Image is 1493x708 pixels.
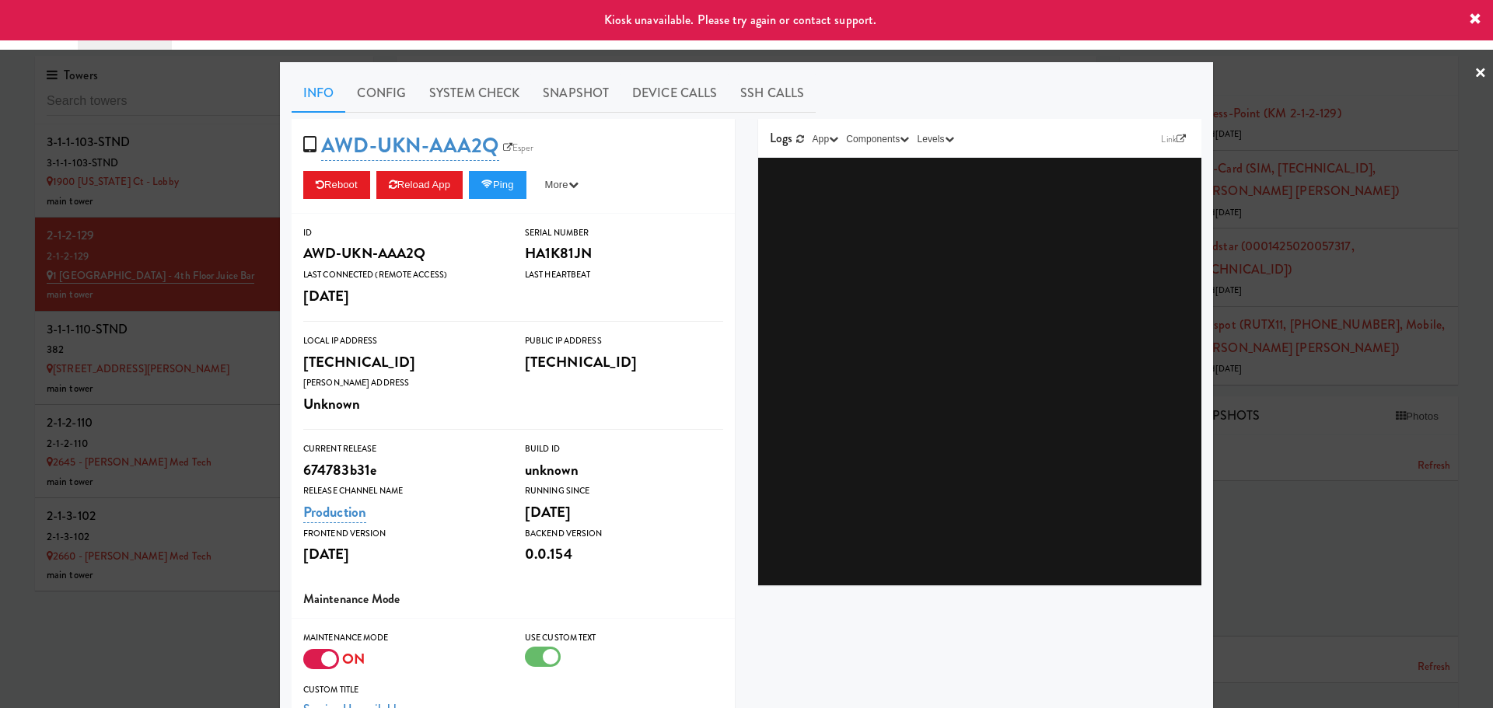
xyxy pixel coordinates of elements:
[342,648,365,669] span: ON
[525,483,723,499] div: Running Since
[303,285,350,306] span: [DATE]
[525,441,723,457] div: Build Id
[525,225,723,241] div: Serial Number
[913,131,957,147] button: Levels
[525,267,723,283] div: Last Heartbeat
[345,74,418,113] a: Config
[303,349,502,375] div: [TECHNICAL_ID]
[525,333,723,349] div: Public IP Address
[303,590,400,608] span: Maintenance Mode
[525,457,723,483] div: unknown
[303,171,370,199] button: Reboot
[292,74,345,113] a: Info
[770,129,792,147] span: Logs
[1157,131,1190,147] a: Link
[303,483,502,499] div: Release Channel Name
[303,225,502,241] div: ID
[499,140,538,155] a: Esper
[525,526,723,542] div: Backend Version
[303,501,366,523] a: Production
[621,74,729,113] a: Device Calls
[303,333,502,349] div: Local IP Address
[303,240,502,267] div: AWD-UKN-AAA2Q
[303,630,502,646] div: Maintenance Mode
[525,541,723,567] div: 0.0.154
[303,682,723,698] div: Custom Title
[321,131,498,161] a: AWD-UKN-AAA2Q
[533,171,591,199] button: More
[842,131,913,147] button: Components
[809,131,843,147] button: App
[525,349,723,375] div: [TECHNICAL_ID]
[418,74,531,113] a: System Check
[525,501,572,522] span: [DATE]
[303,457,502,483] div: 674783b31e
[1474,50,1487,98] a: ×
[303,375,502,391] div: [PERSON_NAME] Address
[469,171,526,199] button: Ping
[303,541,502,567] div: [DATE]
[376,171,463,199] button: Reload App
[604,11,877,29] span: Kiosk unavailable. Please try again or contact support.
[531,74,621,113] a: Snapshot
[303,526,502,542] div: Frontend Version
[303,391,502,417] div: Unknown
[729,74,816,113] a: SSH Calls
[303,441,502,457] div: Current Release
[303,267,502,283] div: Last Connected (Remote Access)
[525,630,723,646] div: Use Custom Text
[525,240,723,267] div: HA1K81JN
